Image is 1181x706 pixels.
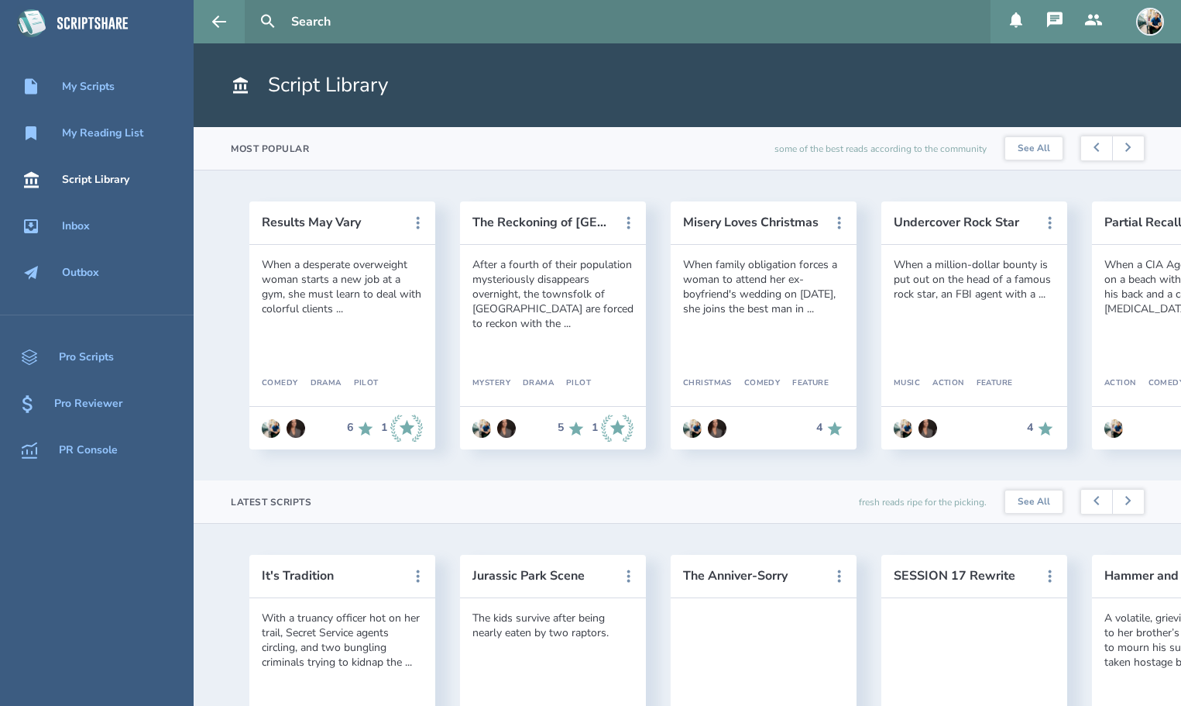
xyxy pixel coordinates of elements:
[894,257,1055,301] div: When a million-dollar bounty is put out on the head of a famous rock star, an FBI agent with a ...
[497,419,516,438] img: user_1604966854-crop.jpg
[592,415,633,443] div: 1 Industry Recommends
[894,215,1033,229] button: Undercover Rock Star
[920,379,964,388] div: Action
[894,419,912,438] img: user_1673573717-crop.jpg
[347,415,375,443] div: 6 Recommends
[472,257,633,331] div: After a fourth of their population mysteriously disappears overnight, the townsfolk of [GEOGRAPHI...
[62,267,99,279] div: Outbox
[262,611,423,670] div: With a truancy officer hot on her trail, Secret Service agents circling, and two bungling crimina...
[683,569,822,583] button: The Anniver-Sorry
[59,444,118,456] div: PR Console
[262,569,401,583] button: It's Tradition
[231,71,388,99] h1: Script Library
[1104,412,1123,446] a: Go to Anthony Miguel Cantu's profile
[262,257,423,316] div: When a desperate overweight woman starts a new job at a gym, she must learn to deal with colorful...
[554,379,591,388] div: Pilot
[732,379,781,388] div: Comedy
[816,422,822,434] div: 4
[62,127,143,139] div: My Reading List
[381,422,387,434] div: 1
[231,496,311,508] div: Latest Scripts
[558,415,585,443] div: 5 Recommends
[918,419,937,438] img: user_1604966854-crop.jpg
[287,419,305,438] img: user_1604966854-crop.jpg
[62,174,129,186] div: Script Library
[54,398,122,410] div: Pro Reviewer
[381,415,423,443] div: 1 Industry Recommends
[510,379,554,388] div: Drama
[262,419,280,438] img: user_1673573717-crop.jpg
[708,419,726,438] img: user_1604966854-crop.jpg
[1104,379,1136,388] div: Action
[683,215,822,229] button: Misery Loves Christmas
[859,480,987,523] div: fresh reads ripe for the picking.
[472,569,612,583] button: Jurassic Park Scene
[472,419,491,438] img: user_1673573717-crop.jpg
[1027,422,1033,434] div: 4
[262,215,401,229] button: Results May Vary
[342,379,379,388] div: Pilot
[1005,491,1063,514] a: See All
[347,422,353,434] div: 6
[472,379,510,388] div: Mystery
[683,257,844,316] div: When family obligation forces a woman to attend her ex-boyfriend's wedding on [DATE], she joins t...
[262,379,298,388] div: Comedy
[894,379,920,388] div: Music
[59,351,114,363] div: Pro Scripts
[1104,419,1123,438] img: user_1673573717-crop.jpg
[592,422,598,434] div: 1
[1136,8,1164,36] img: user_1673573717-crop.jpg
[298,379,342,388] div: Drama
[780,379,829,388] div: Feature
[894,569,1033,583] button: SESSION 17 Rewrite
[683,419,702,438] img: user_1673573717-crop.jpg
[774,127,987,170] div: some of the best reads according to the community
[683,379,732,388] div: Christmas
[472,215,612,229] button: The Reckoning of [GEOGRAPHIC_DATA]
[1027,419,1055,438] div: 4 Recommends
[472,611,633,640] div: The kids survive after being nearly eaten by two raptors.
[62,81,115,93] div: My Scripts
[231,143,309,155] div: Most Popular
[62,220,90,232] div: Inbox
[558,422,564,434] div: 5
[964,379,1013,388] div: Feature
[1005,137,1063,160] a: See All
[816,419,844,438] div: 4 Recommends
